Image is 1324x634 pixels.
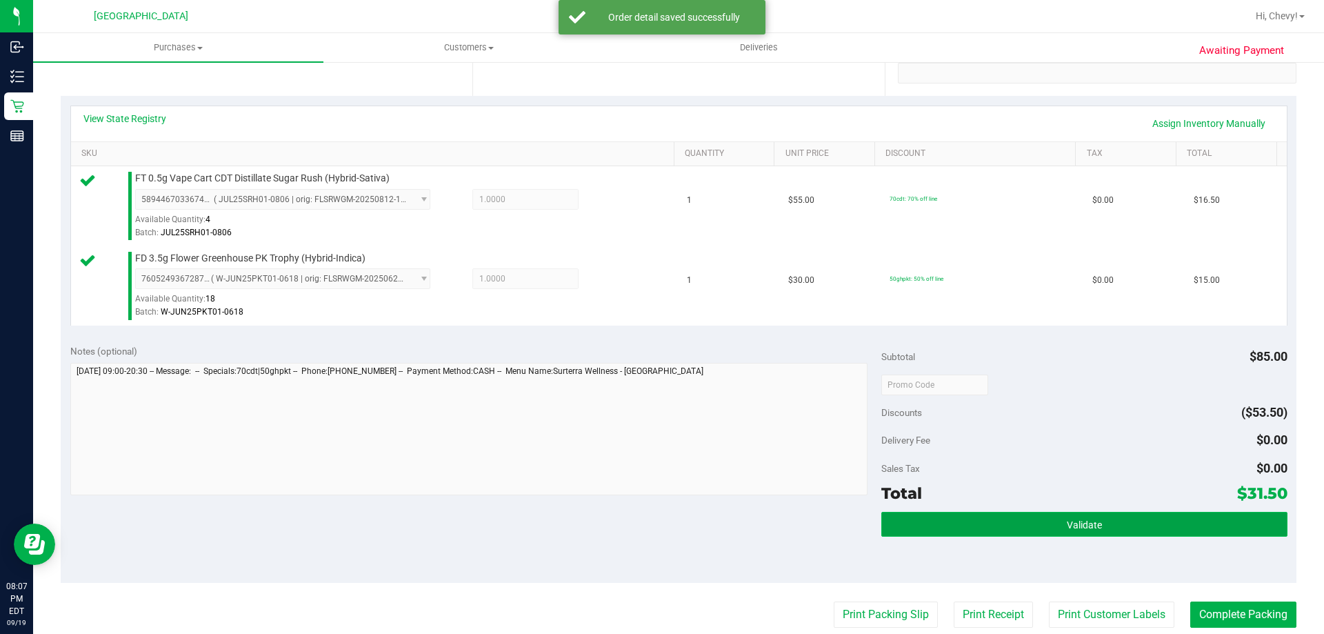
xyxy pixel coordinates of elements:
span: 50ghpkt: 50% off line [890,275,943,282]
iframe: Resource center [14,524,55,565]
span: Delivery Fee [881,435,930,446]
span: Purchases [33,41,323,54]
span: Batch: [135,228,159,237]
span: 1 [687,194,692,207]
inline-svg: Retail [10,99,24,113]
input: Promo Code [881,375,988,395]
span: $0.00 [1092,194,1114,207]
button: Print Customer Labels [1049,602,1174,628]
button: Validate [881,512,1287,537]
span: $15.00 [1194,274,1220,287]
a: View State Registry [83,112,166,126]
span: Awaiting Payment [1199,43,1284,59]
a: Assign Inventory Manually [1143,112,1274,135]
div: Available Quantity: [135,210,445,237]
span: ($53.50) [1241,405,1287,419]
span: $31.50 [1237,484,1287,503]
p: 08:07 PM EDT [6,580,27,617]
span: Discounts [881,400,922,425]
span: [GEOGRAPHIC_DATA] [94,10,188,22]
a: Tax [1087,148,1171,159]
span: W-JUN25PKT01-0618 [161,307,243,317]
a: Deliveries [614,33,904,62]
span: $0.00 [1092,274,1114,287]
span: Notes (optional) [70,346,137,357]
a: Discount [885,148,1070,159]
span: FT 0.5g Vape Cart CDT Distillate Sugar Rush (Hybrid-Sativa) [135,172,390,185]
div: Available Quantity: [135,289,445,316]
span: Subtotal [881,351,915,362]
a: Quantity [685,148,769,159]
a: Purchases [33,33,323,62]
span: Hi, Chevy! [1256,10,1298,21]
span: Customers [324,41,613,54]
a: Customers [323,33,614,62]
a: SKU [81,148,668,159]
span: Batch: [135,307,159,317]
button: Print Packing Slip [834,602,938,628]
span: JUL25SRH01-0806 [161,228,232,237]
span: $85.00 [1250,349,1287,364]
span: 4 [205,215,210,224]
span: FD 3.5g Flower Greenhouse PK Trophy (Hybrid-Indica) [135,252,365,265]
button: Print Receipt [954,602,1033,628]
inline-svg: Reports [10,129,24,143]
button: Complete Packing [1190,602,1296,628]
span: $55.00 [788,194,814,207]
inline-svg: Inventory [10,70,24,83]
span: 18 [205,294,215,304]
span: Total [881,484,922,503]
span: $0.00 [1256,461,1287,475]
span: Validate [1067,519,1102,531]
a: Unit Price [785,148,870,159]
span: $16.50 [1194,194,1220,207]
span: 70cdt: 70% off line [890,195,937,202]
span: $0.00 [1256,433,1287,447]
div: Order detail saved successfully [593,10,755,24]
p: 09/19 [6,617,27,628]
span: Sales Tax [881,463,920,474]
span: Deliveries [721,41,796,54]
span: 1 [687,274,692,287]
a: Total [1187,148,1271,159]
inline-svg: Inbound [10,40,24,54]
span: $30.00 [788,274,814,287]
